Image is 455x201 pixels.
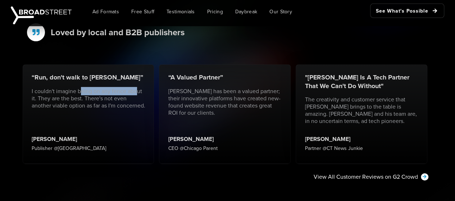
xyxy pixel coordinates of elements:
p: Partner @CT News Junkie [305,145,363,152]
p: The creativity and customer service that [PERSON_NAME] brings to the table is amazing. [PERSON_NA... [305,96,418,125]
p: [PERSON_NAME] has been a valued partner; their innovative platforms have created new-found websit... [168,88,282,117]
h2: "[PERSON_NAME] Is A Tech Partner That We Can't Do Without" [305,73,418,90]
span: Pricing [207,8,223,15]
p: CEO @Chicago Parent [168,145,217,152]
img: Broadstreet | The Ad Manager for Small Publishers [11,6,72,24]
h2: Loved by local and B2B publishers [27,23,428,41]
span: Free Stuff [131,8,154,15]
h2: “Run, don't walk to [PERSON_NAME]” [32,73,145,82]
span: Our Story [269,8,292,15]
a: Daybreak [230,4,263,20]
a: View All Customer Reviews on G2 Crowd [309,173,433,181]
h3: [PERSON_NAME] [32,135,106,143]
a: Testimonials [161,4,200,20]
span: Ad Formats [92,8,119,15]
span: Testimonials [167,8,195,15]
h3: [PERSON_NAME] [168,135,217,143]
p: I couldn't imagine being on any fence about it. They are the best. There's not even another viabl... [32,88,145,109]
a: Free Stuff [126,4,160,20]
a: Ad Formats [87,4,124,20]
h3: [PERSON_NAME] [305,135,363,143]
a: Our Story [264,4,297,20]
a: Pricing [202,4,228,20]
h2: “A Valued Partner” [168,73,282,82]
span: Daybreak [235,8,257,15]
a: See What's Possible [370,4,444,18]
p: Publisher @[GEOGRAPHIC_DATA] [32,145,106,152]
